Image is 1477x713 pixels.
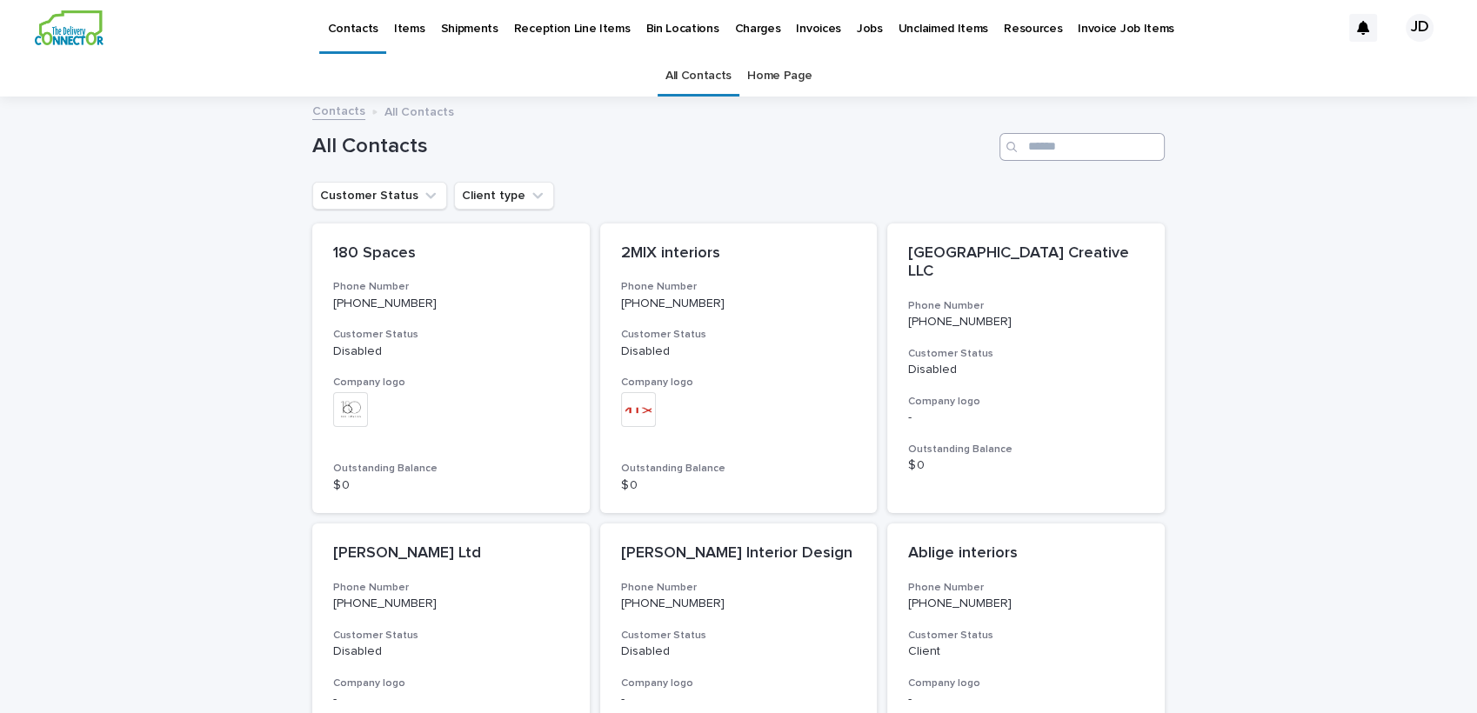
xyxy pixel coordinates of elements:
[908,676,1144,690] h3: Company logo
[908,692,1144,707] p: -
[312,182,447,210] button: Customer Status
[908,363,1144,377] p: Disabled
[621,597,725,610] a: [PHONE_NUMBER]
[908,410,1144,425] p: -
[621,328,857,342] h3: Customer Status
[887,223,1165,514] a: [GEOGRAPHIC_DATA] Creative LLCPhone Number[PHONE_NUMBER]Customer StatusDisabledCompany logo-Outst...
[312,223,590,514] a: 180 SpacesPhone Number[PHONE_NUMBER]Customer StatusDisabledCompany logoOutstanding Balance$ 0
[621,244,857,263] p: 2MIX interiors
[621,344,857,359] p: Disabled
[665,56,732,97] a: All Contacts
[621,297,725,310] a: [PHONE_NUMBER]
[333,344,569,359] p: Disabled
[908,581,1144,595] h3: Phone Number
[908,443,1144,456] h3: Outstanding Balance
[621,676,857,690] h3: Company logo
[600,223,878,514] a: 2MIX interiorsPhone Number[PHONE_NUMBER]Customer StatusDisabledCompany logoOutstanding Balance$ 0
[333,544,569,563] p: [PERSON_NAME] Ltd
[908,544,1144,563] p: Ablige interiors
[999,133,1165,161] input: Search
[333,280,569,294] h3: Phone Number
[35,10,104,45] img: aCWQmA6OSGG0Kwt8cj3c
[908,395,1144,409] h3: Company logo
[747,56,812,97] a: Home Page
[333,244,569,263] p: 180 Spaces
[333,629,569,643] h3: Customer Status
[908,244,1144,282] p: [GEOGRAPHIC_DATA] Creative LLC
[384,101,454,120] p: All Contacts
[333,328,569,342] h3: Customer Status
[333,676,569,690] h3: Company logo
[333,376,569,390] h3: Company logo
[621,692,857,707] p: -
[333,297,437,310] a: [PHONE_NUMBER]
[1406,14,1434,42] div: JD
[908,629,1144,643] h3: Customer Status
[908,299,1144,313] h3: Phone Number
[312,134,992,159] h1: All Contacts
[621,280,857,294] h3: Phone Number
[908,597,1012,610] a: [PHONE_NUMBER]
[621,644,857,659] p: Disabled
[333,581,569,595] h3: Phone Number
[333,644,569,659] p: Disabled
[333,478,569,493] p: $ 0
[621,376,857,390] h3: Company logo
[621,581,857,595] h3: Phone Number
[621,478,857,493] p: $ 0
[621,544,857,563] p: [PERSON_NAME] Interior Design
[333,692,569,707] p: -
[908,316,1012,328] a: [PHONE_NUMBER]
[908,458,1144,473] p: $ 0
[908,644,1144,659] p: Client
[312,100,365,120] a: Contacts
[333,462,569,476] h3: Outstanding Balance
[333,597,437,610] a: [PHONE_NUMBER]
[908,347,1144,361] h3: Customer Status
[621,462,857,476] h3: Outstanding Balance
[454,182,554,210] button: Client type
[621,629,857,643] h3: Customer Status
